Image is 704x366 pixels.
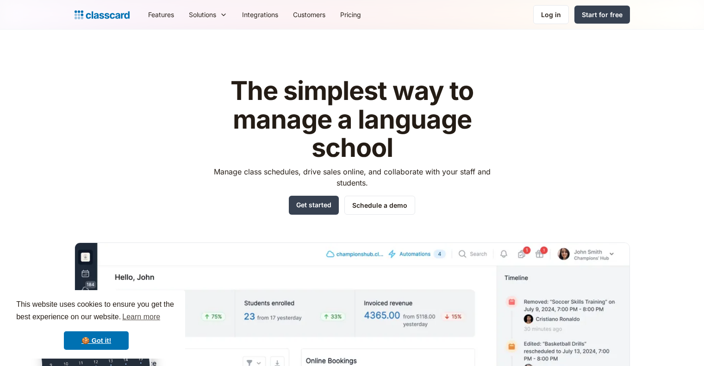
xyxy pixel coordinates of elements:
[333,4,368,25] a: Pricing
[121,310,162,324] a: learn more about cookies
[64,331,129,350] a: dismiss cookie message
[574,6,630,24] a: Start for free
[541,10,561,19] div: Log in
[582,10,623,19] div: Start for free
[289,196,339,215] a: Get started
[16,299,176,324] span: This website uses cookies to ensure you get the best experience on our website.
[205,77,499,162] h1: The simplest way to manage a language school
[235,4,286,25] a: Integrations
[141,4,181,25] a: Features
[205,166,499,188] p: Manage class schedules, drive sales online, and collaborate with your staff and students.
[344,196,415,215] a: Schedule a demo
[181,4,235,25] div: Solutions
[533,5,569,24] a: Log in
[286,4,333,25] a: Customers
[189,10,216,19] div: Solutions
[75,8,130,21] a: home
[7,290,185,359] div: cookieconsent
